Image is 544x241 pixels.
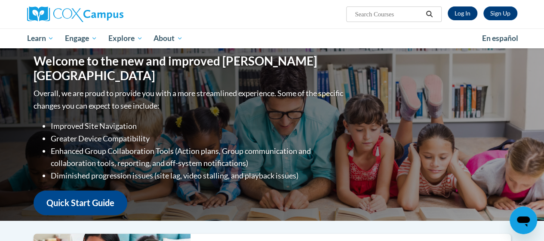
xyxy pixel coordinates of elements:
[483,6,517,20] a: Register
[354,9,423,19] input: Search Courses
[34,54,345,83] h1: Welcome to the new and improved [PERSON_NAME][GEOGRAPHIC_DATA]
[34,191,127,215] a: Quick Start Guide
[154,33,183,44] span: About
[27,6,182,22] a: Cox Campus
[59,28,103,48] a: Engage
[34,87,345,112] p: Overall, we are proud to provide you with a more streamlined experience. Some of the specific cha...
[108,33,143,44] span: Explore
[448,6,477,20] a: Log In
[103,28,148,48] a: Explore
[510,207,537,234] iframe: Button to launch messaging window
[27,6,123,22] img: Cox Campus
[423,9,436,19] button: Search
[482,34,518,43] span: En español
[51,120,345,132] li: Improved Site Navigation
[65,33,97,44] span: Engage
[51,132,345,145] li: Greater Device Compatibility
[21,28,524,48] div: Main menu
[476,29,524,47] a: En español
[27,33,54,44] span: Learn
[148,28,188,48] a: About
[51,169,345,182] li: Diminished progression issues (site lag, video stalling, and playback issues)
[51,145,345,170] li: Enhanced Group Collaboration Tools (Action plans, Group communication and collaboration tools, re...
[22,28,60,48] a: Learn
